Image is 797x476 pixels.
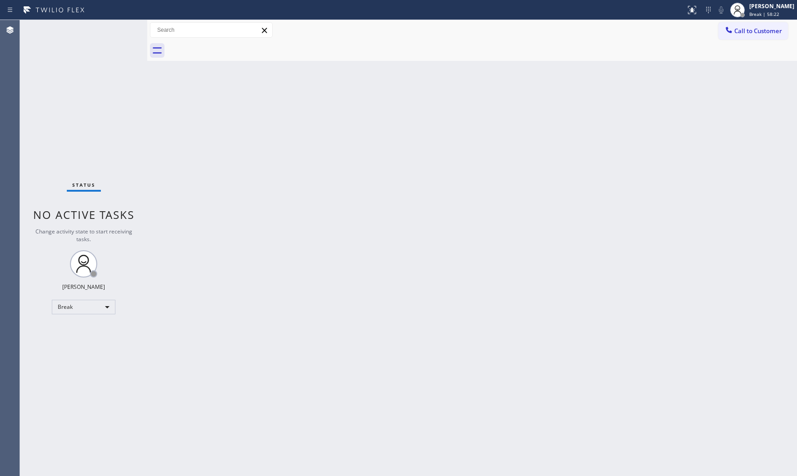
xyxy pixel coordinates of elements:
span: Break | 58:22 [749,11,779,17]
span: Status [72,182,95,188]
button: Mute [715,4,727,16]
button: Call to Customer [718,22,788,40]
div: [PERSON_NAME] [749,2,794,10]
input: Search [150,23,272,37]
div: Break [52,300,115,314]
span: Call to Customer [734,27,782,35]
span: Change activity state to start receiving tasks. [35,228,132,243]
span: No active tasks [33,207,134,222]
div: [PERSON_NAME] [62,283,105,291]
